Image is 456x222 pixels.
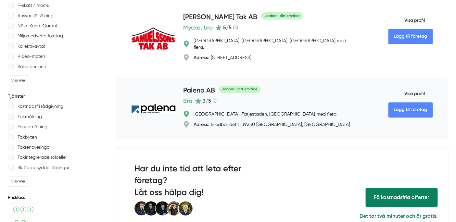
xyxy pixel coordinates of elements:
[203,98,211,104] span: 3 /5
[18,153,67,161] p: Takintegrerade solceller
[134,201,193,216] img: Smartproduktion Personal
[8,93,100,100] h5: Tjänster
[183,96,192,105] span: Bra
[8,75,29,85] div: Visa mer
[18,164,70,172] p: Skräddarsydda lösningar
[183,85,215,96] h4: Palena AB
[18,102,63,110] p: Kostnadsfri rådgivning
[233,24,238,31] span: ( 3 )
[183,23,213,32] span: Mycket bra
[18,22,58,30] p: Nöjd-Kund-Garanti
[18,12,54,20] p: Ansvarsförsäkring
[8,203,39,215] div: Medel
[388,29,433,44] : Lägg till företag
[194,55,209,60] strong: Adress:
[194,121,350,128] div: Bredbandet 1, 39230 [GEOGRAPHIC_DATA], [GEOGRAPHIC_DATA]
[18,133,37,141] p: Takbyten
[194,54,251,61] div: [STREET_ADDRESS]
[297,212,438,220] p: Det tar två minuter och är gratis.
[183,12,257,23] h4: [PERSON_NAME] Tak AB
[134,163,260,201] h2: Har du inte tid att leta efter företag? Låt oss hälpa dig!
[223,24,232,31] span: 5 /5
[388,12,425,29] span: Visa profil
[8,194,100,201] h5: Prisklass
[18,143,51,151] p: Takrenoveringar
[388,102,433,117] : Lägg till företag
[18,42,45,50] p: Kollektivavtal
[18,32,63,40] p: Miljömedvetet företag
[132,104,175,113] img: Palena AB
[18,52,45,60] p: Video-möten
[261,12,303,19] div: Jobbar i ditt område
[18,63,47,71] p: Söker personal
[365,188,437,206] span: Få hjälp
[194,111,337,117] div: [GEOGRAPHIC_DATA], Färjestaden, [GEOGRAPHIC_DATA] med flera.
[388,85,425,102] span: Visa profil
[194,37,356,50] div: [GEOGRAPHIC_DATA], [GEOGRAPHIC_DATA], [GEOGRAPHIC_DATA] med flera.
[132,27,175,50] img: Samuelssons Tak AB
[18,113,42,121] p: Takmålning
[18,123,47,131] p: Fasadmålning
[212,98,218,104] span: ( 2 )
[18,1,49,9] p: F-skatt / moms
[194,121,209,127] strong: Adress:
[8,176,29,186] div: Visa mer
[219,86,260,92] div: Jobbar i ditt område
